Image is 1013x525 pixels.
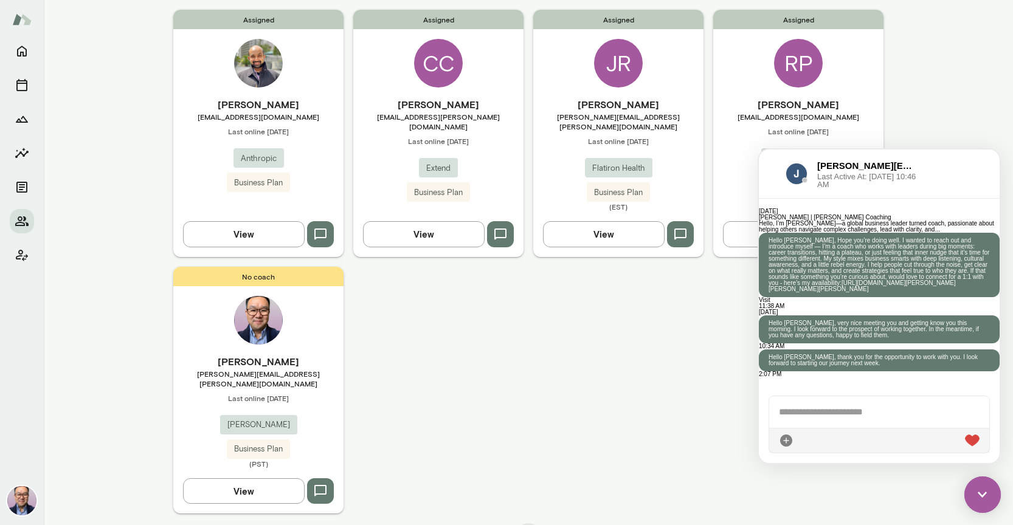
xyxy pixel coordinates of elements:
img: Valentin Wu [234,296,283,345]
span: [EMAIL_ADDRESS][PERSON_NAME][DOMAIN_NAME] [353,112,524,131]
span: Business Plan [407,187,470,199]
span: Business Plan [227,443,290,455]
img: Krishna Sounderrajan [234,39,283,87]
p: Hello [PERSON_NAME], thank you for the opportunity to work with you. I look forward to starting o... [10,205,231,217]
h6: [PERSON_NAME] [173,97,344,112]
button: Documents [10,175,34,199]
span: Last online [DATE] [713,126,883,136]
span: Last online [DATE] [353,136,524,146]
span: Anthropic [233,153,284,165]
span: [EMAIL_ADDRESS][DOMAIN_NAME] [713,112,883,122]
div: RP [774,39,823,87]
h6: [PERSON_NAME] [713,97,883,112]
span: (EST) [533,202,704,211]
span: Extend [419,162,458,174]
img: heart [206,285,221,297]
button: Growth Plan [10,107,34,131]
button: Members [10,209,34,233]
div: Attach [20,284,35,298]
h6: [PERSON_NAME][EMAIL_ADDRESS][PERSON_NAME][DOMAIN_NAME] [58,10,161,23]
span: Assigned [353,10,524,29]
span: (EST) [713,192,883,202]
button: Sessions [10,73,34,97]
span: No coach [173,267,344,286]
span: (PST) [173,459,344,468]
button: View [183,478,305,504]
button: View [543,221,665,247]
span: [PERSON_NAME] [220,419,297,431]
span: Last online [DATE] [173,126,344,136]
p: Hello [PERSON_NAME], very nice meeting you and getting know you this morning. I look forward to t... [10,171,231,189]
button: View [363,221,485,247]
div: JR [594,39,643,87]
span: Business Plan [227,177,290,189]
img: Mento [12,8,32,31]
button: View [183,221,305,247]
span: Assigned [713,10,883,29]
span: Assigned [173,10,344,29]
span: Last online [DATE] [533,136,704,146]
button: Insights [10,141,34,165]
h6: [PERSON_NAME] [353,97,524,112]
button: View [723,221,845,247]
div: CC [414,39,463,87]
h6: [PERSON_NAME] [173,354,344,369]
span: Last Active At: [DATE] 10:46 AM [58,23,161,39]
span: [PERSON_NAME][EMAIL_ADDRESS][PERSON_NAME][DOMAIN_NAME] [533,112,704,131]
p: Hello [PERSON_NAME], Hope you’re doing well. I wanted to reach out and introduce myself — I’m a c... [10,88,231,143]
img: Valentin Wu [7,486,36,515]
span: Assigned [533,10,704,29]
img: data:image/png;base64,iVBORw0KGgoAAAANSUhEUgAAAMgAAADICAYAAACtWK6eAAAAAXNSR0IArs4c6QAAAERlWElmTU0... [27,13,49,35]
span: Business Plan [587,187,650,199]
button: Client app [10,243,34,267]
span: Last online [DATE] [173,393,344,403]
button: Home [10,39,34,63]
div: Live Reaction [206,284,221,298]
span: Flatiron Health [585,162,652,174]
a: [URL][DOMAIN_NAME][PERSON_NAME][PERSON_NAME] [10,130,197,143]
span: [PERSON_NAME][EMAIL_ADDRESS][PERSON_NAME][DOMAIN_NAME] [173,369,344,388]
h6: [PERSON_NAME] [533,97,704,112]
span: [EMAIL_ADDRESS][DOMAIN_NAME] [173,112,344,122]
